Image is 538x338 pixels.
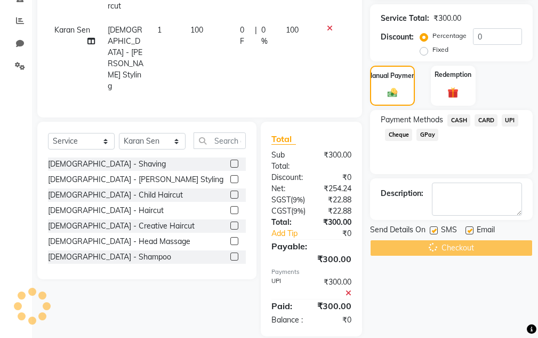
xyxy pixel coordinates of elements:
[263,315,311,326] div: Balance :
[48,205,164,216] div: [DEMOGRAPHIC_DATA] - Haircut
[190,25,203,35] span: 100
[271,206,291,216] span: CGST
[367,71,418,81] label: Manual Payment
[48,221,195,232] div: [DEMOGRAPHIC_DATA] - Creative Haircut
[48,190,183,201] div: [DEMOGRAPHIC_DATA] - Child Haircut
[416,129,438,141] span: GPay
[370,224,425,238] span: Send Details On
[263,150,311,172] div: Sub Total:
[311,315,359,326] div: ₹0
[108,25,143,91] span: [DEMOGRAPHIC_DATA] - [PERSON_NAME] Styling
[311,217,359,228] div: ₹300.00
[381,13,429,24] div: Service Total:
[441,224,457,238] span: SMS
[314,206,359,217] div: ₹22.88
[240,25,250,47] span: 0 F
[271,268,351,277] div: Payments
[381,188,423,199] div: Description:
[311,277,359,299] div: ₹300.00
[381,114,443,125] span: Payment Methods
[309,300,359,312] div: ₹300.00
[194,132,246,149] input: Search or Scan
[444,86,462,99] img: _gift.svg
[381,32,414,43] div: Discount:
[263,228,319,239] a: Add Tip
[313,194,359,206] div: ₹22.88
[271,195,291,205] span: SGST
[263,253,359,265] div: ₹300.00
[475,114,497,127] span: CARD
[319,228,359,239] div: ₹0
[48,174,223,185] div: [DEMOGRAPHIC_DATA] - [PERSON_NAME] Styling
[432,31,467,41] label: Percentage
[54,25,90,35] span: Karan Sen
[293,207,303,215] span: 9%
[433,13,461,24] div: ₹300.00
[263,172,311,183] div: Discount:
[286,25,299,35] span: 100
[48,236,190,247] div: [DEMOGRAPHIC_DATA] - Head Massage
[271,133,296,145] span: Total
[447,114,470,127] span: CASH
[435,70,471,80] label: Redemption
[263,300,309,312] div: Paid:
[311,183,359,194] div: ₹254.24
[263,217,311,228] div: Total:
[311,172,359,183] div: ₹0
[263,206,314,217] div: ( )
[263,183,311,194] div: Net:
[311,150,359,172] div: ₹300.00
[384,87,400,98] img: _cash.svg
[293,195,303,204] span: 9%
[48,251,171,263] div: [DEMOGRAPHIC_DATA] - Shampoo
[255,25,257,47] span: |
[48,159,166,170] div: [DEMOGRAPHIC_DATA] - Shaving
[261,25,274,47] span: 0 %
[263,277,311,299] div: UPI
[502,114,518,127] span: UPI
[157,25,162,35] span: 1
[432,45,448,54] label: Fixed
[263,194,313,206] div: ( )
[385,129,412,141] span: Cheque
[477,224,495,238] span: Email
[263,240,359,253] div: Payable:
